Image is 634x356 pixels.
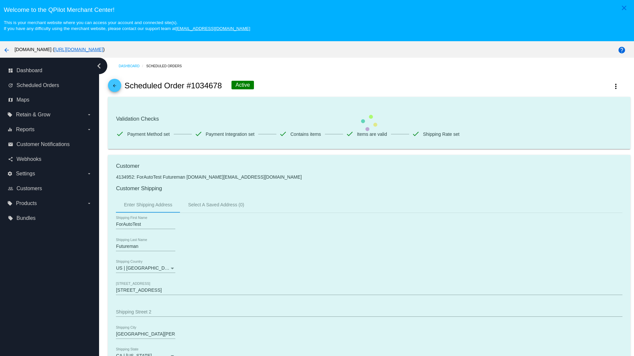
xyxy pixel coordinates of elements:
[8,95,92,105] a: map Maps
[87,201,92,206] i: arrow_drop_down
[8,83,13,88] i: update
[87,112,92,117] i: arrow_drop_down
[94,61,104,71] i: chevron_left
[176,26,250,31] a: [EMAIL_ADDRESS][DOMAIN_NAME]
[3,46,11,54] mat-icon: arrow_back
[119,61,146,71] a: Dashboard
[87,171,92,176] i: arrow_drop_down
[54,47,103,52] a: [URL][DOMAIN_NAME]
[620,4,628,12] mat-icon: close
[7,201,13,206] i: local_offer
[87,127,92,132] i: arrow_drop_down
[8,139,92,150] a: email Customer Notifications
[16,127,34,133] span: Reports
[124,81,222,90] h2: Scheduled Order #1034678
[8,142,13,147] i: email
[16,112,50,118] span: Retain & Grow
[8,186,13,191] i: people_outline
[15,47,105,52] span: [DOMAIN_NAME] ( )
[8,80,92,91] a: update Scheduled Orders
[7,112,13,117] i: local_offer
[4,20,250,31] small: This is your merchant website where you can access your account and connected site(s). If you hav...
[8,157,13,162] i: share
[146,61,188,71] a: Scheduled Orders
[111,83,119,91] mat-icon: arrow_back
[8,97,13,103] i: map
[231,81,254,89] div: Active
[8,213,92,223] a: local_offer Bundles
[17,186,42,192] span: Customers
[17,97,29,103] span: Maps
[8,216,13,221] i: local_offer
[17,82,59,88] span: Scheduled Orders
[16,200,37,206] span: Products
[17,141,70,147] span: Customer Notifications
[8,183,92,194] a: people_outline Customers
[4,6,630,14] h3: Welcome to the QPilot Merchant Center!
[618,46,626,54] mat-icon: help
[17,156,41,162] span: Webhooks
[8,65,92,76] a: dashboard Dashboard
[17,68,42,74] span: Dashboard
[7,171,13,176] i: settings
[8,154,92,164] a: share Webhooks
[7,127,13,132] i: equalizer
[612,82,620,90] mat-icon: more_vert
[8,68,13,73] i: dashboard
[17,215,36,221] span: Bundles
[16,171,35,177] span: Settings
